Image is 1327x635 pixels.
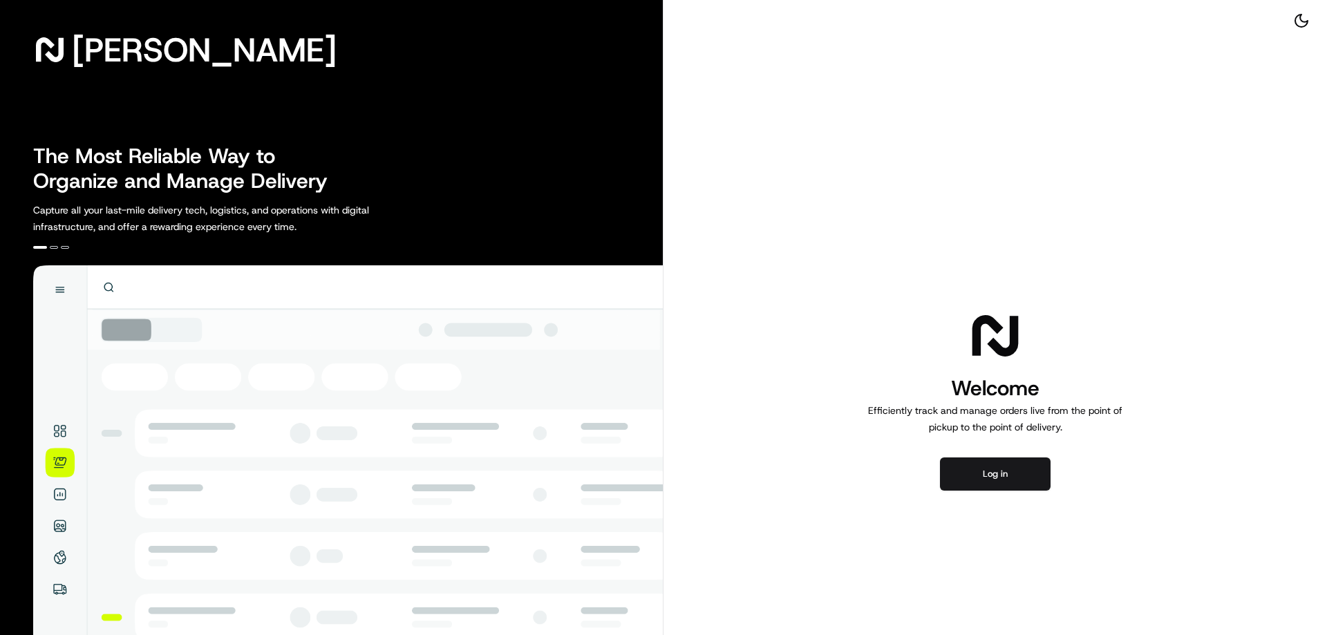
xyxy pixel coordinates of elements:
h1: Welcome [863,375,1128,402]
p: Capture all your last-mile delivery tech, logistics, and operations with digital infrastructure, ... [33,202,431,235]
button: Log in [940,457,1051,491]
h2: The Most Reliable Way to Organize and Manage Delivery [33,144,343,193]
span: [PERSON_NAME] [72,36,337,64]
p: Efficiently track and manage orders live from the point of pickup to the point of delivery. [863,402,1128,435]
